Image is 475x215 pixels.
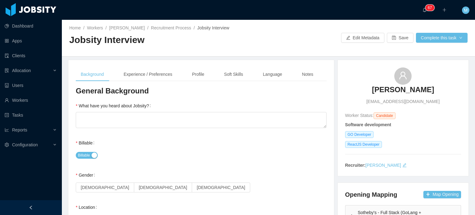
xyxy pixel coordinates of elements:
span: / [83,25,84,30]
span: Jobsity Interview [197,25,229,30]
label: Gender [76,173,97,178]
div: Experience / Preferences [119,67,177,81]
button: icon: plusMap Opening [423,191,461,198]
span: GO Developer [345,131,374,138]
i: icon: solution [5,68,9,73]
label: Billable [76,140,97,145]
span: [EMAIL_ADDRESS][DOMAIN_NAME] [366,98,440,105]
p: 7 [430,5,432,11]
span: Allocation [12,68,31,73]
span: M [464,6,468,14]
h2: Jobsity Interview [69,34,268,46]
i: icon: bell [422,8,427,12]
i: icon: edit [402,163,407,167]
span: [DEMOGRAPHIC_DATA] [197,185,245,190]
a: Workers [87,25,103,30]
i: icon: user [399,71,407,80]
div: Background [76,67,109,81]
span: Configuration [12,142,38,147]
button: Complete this taskicon: down [416,33,468,43]
span: Billable [78,152,90,158]
span: ReactJS Developer [345,141,382,148]
h3: [PERSON_NAME] [372,85,434,95]
p: 6 [428,5,430,11]
span: Reports [12,127,27,132]
a: icon: profileTasks [5,109,57,121]
div: Language [258,67,287,81]
button: icon: editEdit Metadata [341,33,384,43]
a: icon: pie-chartDashboard [5,20,57,32]
button: icon: saveSave [387,33,413,43]
a: [PERSON_NAME] [109,25,145,30]
sup: 67 [425,5,434,11]
span: / [105,25,107,30]
h3: General Background [76,86,327,96]
span: Worker Status: [345,113,374,118]
div: Soft Skills [219,67,248,81]
textarea: What have you heard about Jobsity? [76,112,327,128]
label: What have you heard about Jobsity? [76,103,153,108]
strong: Software development [345,122,391,127]
label: Location [76,205,99,210]
span: [DEMOGRAPHIC_DATA] [139,185,187,190]
a: Home [69,25,81,30]
span: / [147,25,148,30]
button: Billable [76,152,98,159]
a: Recruitment Process [151,25,191,30]
a: [PERSON_NAME] [372,85,434,98]
div: Notes [297,67,318,81]
div: Profile [187,67,209,81]
span: [DEMOGRAPHIC_DATA] [81,185,129,190]
i: icon: setting [5,143,9,147]
span: Candidate [374,112,396,119]
a: icon: auditClients [5,49,57,62]
span: / [194,25,195,30]
a: icon: userWorkers [5,94,57,106]
a: [PERSON_NAME] [366,163,401,168]
a: icon: appstoreApps [5,35,57,47]
i: icon: line-chart [5,128,9,132]
i: icon: plus [442,8,447,12]
strong: Recruiter: [345,163,366,168]
a: icon: robotUsers [5,79,57,92]
h4: Opening Mapping [345,190,397,199]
